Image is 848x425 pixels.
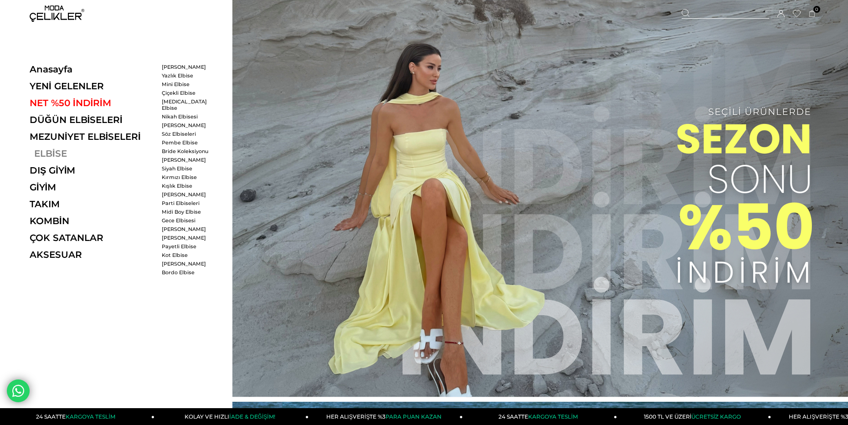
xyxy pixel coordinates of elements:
[162,64,214,70] a: [PERSON_NAME]
[162,131,214,137] a: Söz Elbiseleri
[66,413,115,420] span: KARGOYA TESLİM
[617,408,771,425] a: 1500 TL VE ÜZERİÜCRETSİZ KARGO
[691,413,741,420] span: ÜCRETSİZ KARGO
[162,209,214,215] a: Midi Boy Elbise
[162,226,214,232] a: [PERSON_NAME]
[30,215,155,226] a: KOMBİN
[162,235,214,241] a: [PERSON_NAME]
[30,114,155,125] a: DÜĞÜN ELBİSELERİ
[162,261,214,267] a: [PERSON_NAME]
[30,182,155,193] a: GİYİM
[30,148,155,159] a: ELBİSE
[30,5,84,22] img: logo
[162,217,214,224] a: Gece Elbisesi
[30,64,155,75] a: Anasayfa
[162,269,214,276] a: Bordo Elbise
[162,243,214,250] a: Payetli Elbise
[162,72,214,79] a: Yazlık Elbise
[229,413,275,420] span: İADE & DEĞİŞİM!
[162,191,214,198] a: [PERSON_NAME]
[162,165,214,172] a: Siyah Elbise
[162,139,214,146] a: Pembe Elbise
[162,148,214,154] a: Bride Koleksiyonu
[30,81,155,92] a: YENİ GELENLER
[30,165,155,176] a: DIŞ GİYİM
[30,131,155,142] a: MEZUNİYET ELBİSELERİ
[162,183,214,189] a: Kışlık Elbise
[154,408,308,425] a: KOLAY VE HIZLIİADE & DEĞİŞİM!
[463,408,617,425] a: 24 SAATTEKARGOYA TESLİM
[162,252,214,258] a: Kot Elbise
[162,81,214,87] a: Mini Elbise
[809,10,816,17] a: 0
[30,232,155,243] a: ÇOK SATANLAR
[30,97,155,108] a: NET %50 İNDİRİM
[385,413,442,420] span: PARA PUAN KAZAN
[162,157,214,163] a: [PERSON_NAME]
[813,6,820,13] span: 0
[162,113,214,120] a: Nikah Elbisesi
[162,90,214,96] a: Çiçekli Elbise
[162,200,214,206] a: Parti Elbiseleri
[528,413,577,420] span: KARGOYA TESLİM
[30,249,155,260] a: AKSESUAR
[162,98,214,111] a: [MEDICAL_DATA] Elbise
[308,408,463,425] a: HER ALIŞVERİŞTE %3PARA PUAN KAZAN
[30,199,155,210] a: TAKIM
[0,408,154,425] a: 24 SAATTEKARGOYA TESLİM
[162,122,214,128] a: [PERSON_NAME]
[162,174,214,180] a: Kırmızı Elbise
